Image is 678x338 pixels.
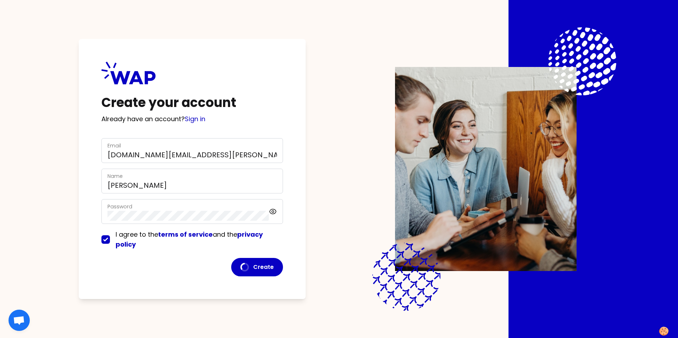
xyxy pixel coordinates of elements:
a: terms of service [158,230,213,239]
h1: Create your account [101,96,283,110]
a: 채팅 열기 [9,310,30,331]
button: Create [231,258,283,276]
label: Name [107,173,123,180]
a: Sign in [185,114,205,123]
span: I agree to the and the [116,230,263,249]
img: Description [395,67,577,271]
label: Email [107,142,121,149]
p: Already have an account? [101,114,283,124]
label: Password [107,203,132,210]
